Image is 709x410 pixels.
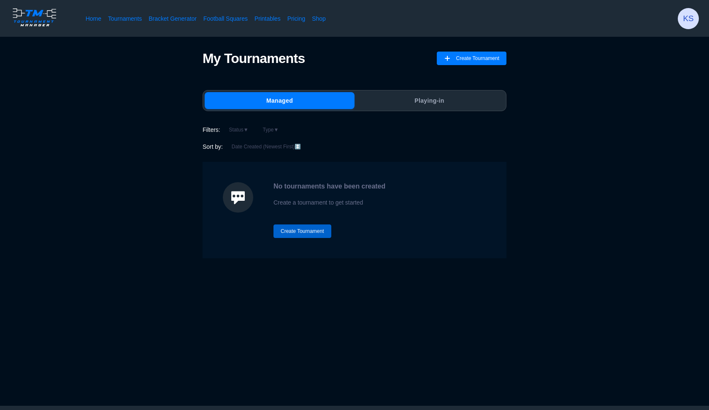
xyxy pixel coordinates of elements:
[257,125,284,135] button: Type▼
[678,8,699,29] button: KS
[203,126,220,134] span: Filters:
[149,14,197,23] a: Bracket Generator
[86,14,101,23] a: Home
[354,92,504,109] button: Playing-in
[10,7,59,28] img: logo.ffa97a18e3bf2c7d.png
[273,197,385,208] p: Create a tournament to get started
[203,142,223,151] span: Sort by:
[312,14,326,23] a: Shop
[273,224,331,238] button: Create Tournament
[205,92,354,109] button: Managed
[254,14,281,23] a: Printables
[678,8,699,29] div: keri sausman
[226,142,306,152] button: Date Created (Newest First)↕️
[273,182,385,191] h2: No tournaments have been created
[108,14,142,23] a: Tournaments
[203,14,248,23] a: Football Squares
[224,125,254,135] button: Status▼
[456,52,499,65] span: Create Tournament
[437,52,506,65] button: Create Tournament
[287,14,305,23] a: Pricing
[203,50,305,66] h1: My Tournaments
